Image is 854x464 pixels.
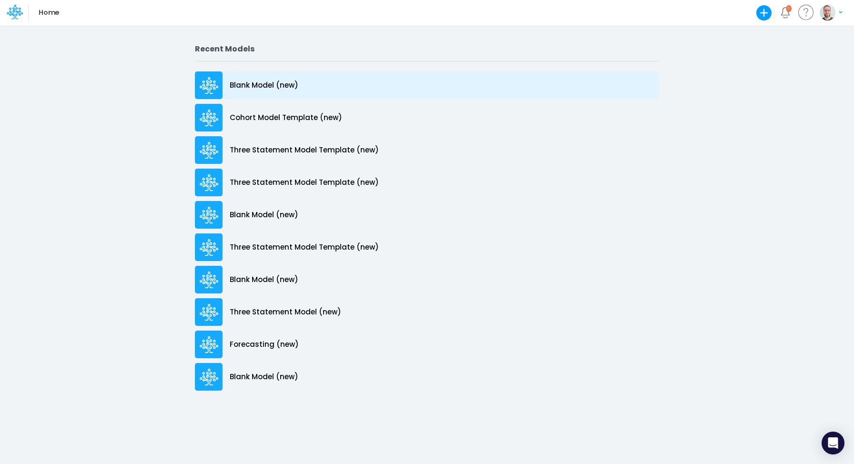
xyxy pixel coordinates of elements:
[780,7,791,18] a: Notifications
[195,231,659,263] a: Three Statement Model Template (new)
[195,263,659,296] a: Blank Model (new)
[230,210,298,221] p: Blank Model (new)
[195,44,659,53] h2: Recent Models
[195,134,659,166] a: Three Statement Model Template (new)
[230,80,298,91] p: Blank Model (new)
[230,242,379,253] p: Three Statement Model Template (new)
[230,112,342,123] p: Cohort Model Template (new)
[822,432,844,454] div: Open Intercom Messenger
[230,177,379,188] p: Three Statement Model Template (new)
[195,361,659,393] a: Blank Model (new)
[195,101,659,134] a: Cohort Model Template (new)
[195,69,659,101] a: Blank Model (new)
[230,274,298,285] p: Blank Model (new)
[788,6,790,10] div: 1 unread items
[195,166,659,199] a: Three Statement Model Template (new)
[195,328,659,361] a: Forecasting (new)
[230,145,379,156] p: Three Statement Model Template (new)
[195,199,659,231] a: Blank Model (new)
[230,372,298,383] p: Blank Model (new)
[230,307,341,318] p: Three Statement Model (new)
[39,8,59,18] p: Home
[195,296,659,328] a: Three Statement Model (new)
[230,339,299,350] p: Forecasting (new)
